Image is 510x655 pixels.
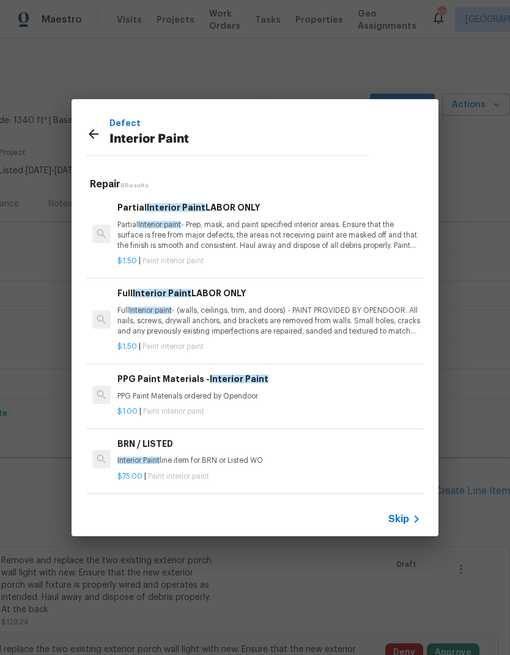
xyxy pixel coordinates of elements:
[120,182,149,189] span: 8 Results
[142,257,204,264] span: Paint interior paint
[388,513,409,525] span: Skip
[117,220,421,251] p: Partial - Prep, mask, and paint specified interior areas. Ensure that the surface is free from ma...
[117,286,421,300] h6: Full LABOR ONLY
[129,307,172,314] span: Interior paint
[117,406,421,417] p: |
[117,342,421,352] p: |
[210,375,268,383] span: Interior Paint
[138,221,181,228] span: Interior paint
[117,256,421,266] p: |
[117,305,421,337] p: Full - (walls, ceilings, trim, and doors) - PAINT PROVIDED BY OPENDOOR. All nails, screws, drywal...
[148,473,209,480] span: Paint interior paint
[90,178,424,191] h5: Repair
[117,343,137,350] span: $1.50
[117,372,421,386] h6: PPG Paint Materials -
[117,437,421,451] h6: BRN / LISTED
[117,471,421,482] p: |
[117,457,160,464] span: Interior Paint
[109,130,369,149] p: Interior Paint
[117,201,421,214] h6: Partial LABOR ONLY
[143,408,204,415] span: Paint interior paint
[133,289,191,298] span: Interior Paint
[142,343,204,350] span: Paint interior paint
[147,203,205,212] span: Interior Paint
[117,455,421,466] p: line item for BRN or Listed WO
[117,408,138,415] span: $1.00
[109,116,369,130] p: Defect
[117,391,421,402] p: PPG Paint Materials ordered by Opendoor
[117,473,142,480] span: $75.00
[117,257,137,264] span: $1.50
